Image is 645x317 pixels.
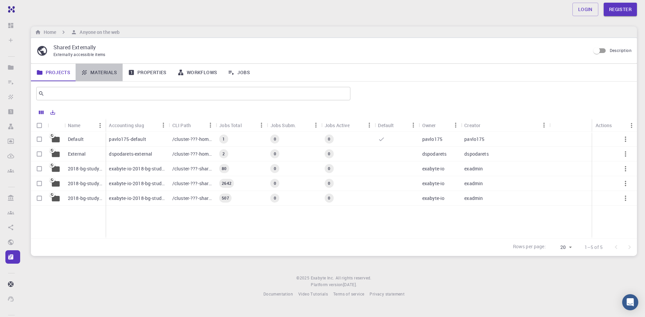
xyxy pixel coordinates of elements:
[219,180,234,186] span: 2642
[109,165,165,172] p: exabyte-io-2018-bg-study-phase-i-ph
[325,180,333,186] span: 0
[422,180,445,187] p: exabyte-io
[422,151,447,157] p: dspodarets
[263,291,293,298] a: Documentation
[296,275,310,281] span: © 2025
[271,195,279,201] span: 0
[333,291,364,298] a: Terms of service
[219,195,231,201] span: 507
[36,107,47,118] button: Columns
[172,165,212,172] p: /cluster-???-share/groups/exabyte-io/exabyte-io-2018-bg-study-phase-i-ph
[105,119,169,132] div: Accounting slug
[325,195,333,201] span: 0
[464,195,483,202] p: exadmin
[298,291,328,298] a: Video Tutorials
[5,6,15,13] img: logo
[109,195,165,202] p: exabyte-io-2018-bg-study-phase-i
[34,29,121,36] nav: breadcrumb
[572,3,598,16] a: Login
[480,120,491,130] button: Sort
[378,119,394,132] div: Default
[422,136,442,143] p: pavlo175
[219,119,242,132] div: Jobs Total
[109,119,144,132] div: Accounting slug
[310,120,321,130] button: Menu
[68,180,102,187] p: 2018-bg-study-phase-III
[464,136,484,143] p: pavlo175
[370,291,404,298] a: Privacy statement
[622,294,638,310] div: Open Intercom Messenger
[450,120,461,130] button: Menu
[311,275,334,281] a: Exabyte Inc.
[53,52,105,57] span: Externally accessible items
[48,119,64,132] div: Icon
[216,119,267,132] div: Jobs Total
[336,275,372,281] span: All rights reserved.
[422,165,445,172] p: exabyte-io
[41,29,56,36] h6: Home
[205,120,216,130] button: Menu
[271,151,279,157] span: 0
[375,119,419,132] div: Default
[298,291,328,297] span: Video Tutorials
[464,180,483,187] p: exadmin
[68,136,84,143] p: Default
[464,151,489,157] p: dspodarets
[47,107,58,118] button: Export
[626,120,637,131] button: Menu
[513,243,546,251] p: Rows per page:
[144,120,155,130] button: Sort
[169,119,216,132] div: CLI Path
[333,291,364,297] span: Terms of service
[311,275,334,280] span: Exabyte Inc.
[610,48,632,53] span: Description
[172,151,212,157] p: /cluster-???-home/dspodarets/dspodarets-external
[422,119,436,132] div: Owner
[267,119,321,132] div: Jobs Subm.
[464,119,480,132] div: Creator
[592,119,637,132] div: Actions
[419,119,461,132] div: Owner
[64,119,105,132] div: Name
[219,166,229,171] span: 80
[539,120,550,130] button: Menu
[464,165,483,172] p: exadmin
[604,3,637,16] a: Register
[172,64,223,81] a: Workflows
[271,180,279,186] span: 0
[53,43,585,51] p: Shared Externally
[271,166,279,171] span: 0
[408,120,419,130] button: Menu
[68,195,102,202] p: 2018-bg-study-phase-I
[172,195,212,202] p: /cluster-???-share/groups/exabyte-io/exabyte-io-2018-bg-study-phase-i
[370,291,404,297] span: Privacy statement
[222,64,255,81] a: Jobs
[68,151,86,157] p: External
[109,136,146,143] p: pavlo175-default
[109,151,152,157] p: dspodarets-external
[172,119,191,132] div: CLI Path
[461,119,549,132] div: Creator
[109,180,165,187] p: exabyte-io-2018-bg-study-phase-iii
[311,281,343,288] span: Platform version
[270,119,296,132] div: Jobs Subm.
[325,151,333,157] span: 0
[343,282,357,287] span: [DATE] .
[220,151,227,157] span: 2
[95,120,105,131] button: Menu
[325,119,350,132] div: Jobs Active
[343,281,357,288] a: [DATE].
[172,136,212,143] p: /cluster-???-home/pavlo175/pavlo175-default
[77,29,120,36] h6: Anyone on the web
[81,120,91,131] button: Sort
[68,119,81,132] div: Name
[325,166,333,171] span: 0
[76,64,123,81] a: Materials
[325,136,333,142] span: 0
[436,120,447,130] button: Sort
[68,165,102,172] p: 2018-bg-study-phase-i-ph
[321,119,375,132] div: Jobs Active
[220,136,227,142] span: 1
[596,119,612,132] div: Actions
[271,136,279,142] span: 0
